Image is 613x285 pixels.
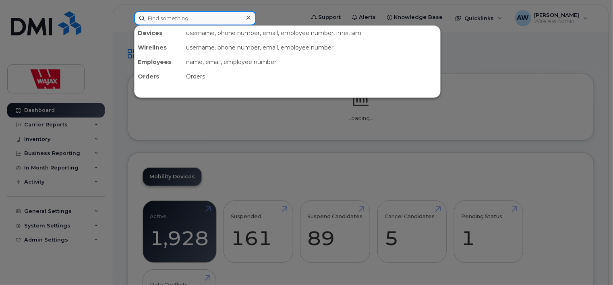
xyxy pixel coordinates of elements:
[135,40,183,55] div: Wirelines
[135,26,183,40] div: Devices
[183,69,440,84] div: Orders
[183,26,440,40] div: username, phone number, email, employee number, imei, sim
[183,40,440,55] div: username, phone number, email, employee number
[135,55,183,69] div: Employees
[183,55,440,69] div: name, email, employee number
[135,69,183,84] div: Orders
